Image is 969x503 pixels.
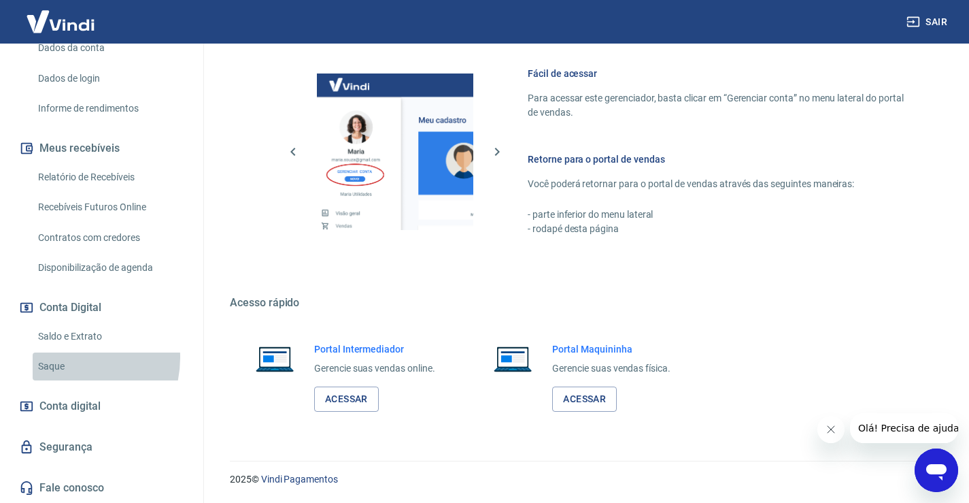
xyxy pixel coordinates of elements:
[16,293,187,323] button: Conta Digital
[33,254,187,282] a: Disponibilização de agenda
[33,353,187,380] a: Saque
[33,34,187,62] a: Dados da conta
[16,133,187,163] button: Meus recebíveis
[314,387,379,412] a: Acessar
[528,67,904,80] h6: Fácil de acessar
[528,177,904,191] p: Você poderá retornar para o portal de vendas através das seguintes maneiras:
[33,193,187,221] a: Recebíveis Futuros Online
[484,342,541,375] img: Imagem de um notebook aberto
[915,449,958,492] iframe: Botão para abrir a janela de mensagens
[314,361,435,376] p: Gerencie suas vendas online.
[528,222,904,236] p: - rodapé desta página
[16,432,187,462] a: Segurança
[246,342,303,375] img: Imagem de um notebook aberto
[528,208,904,222] p: - parte inferior do menu lateral
[317,74,473,230] img: Imagem da dashboard mostrando o botão de gerenciar conta na sidebar no lado esquerdo
[552,361,670,376] p: Gerencie suas vendas física.
[8,10,114,20] span: Olá! Precisa de ajuda?
[33,323,187,351] a: Saldo e Extrato
[16,1,105,42] img: Vindi
[528,91,904,120] p: Para acessar este gerenciador, basta clicar em “Gerenciar conta” no menu lateral do portal de ven...
[528,152,904,166] h6: Retorne para o portal de vendas
[314,342,435,356] h6: Portal Intermediador
[261,474,338,485] a: Vindi Pagamentos
[33,65,187,93] a: Dados de login
[904,10,953,35] button: Sair
[33,224,187,252] a: Contratos com credores
[552,342,670,356] h6: Portal Maquininha
[817,416,845,443] iframe: Fechar mensagem
[230,472,936,487] p: 2025 ©
[230,296,936,310] h5: Acesso rápido
[33,95,187,123] a: Informe de rendimentos
[33,163,187,191] a: Relatório de Recebíveis
[16,391,187,421] a: Conta digital
[850,413,958,443] iframe: Mensagem da empresa
[39,397,101,416] span: Conta digital
[552,387,617,412] a: Acessar
[16,473,187,503] a: Fale conosco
